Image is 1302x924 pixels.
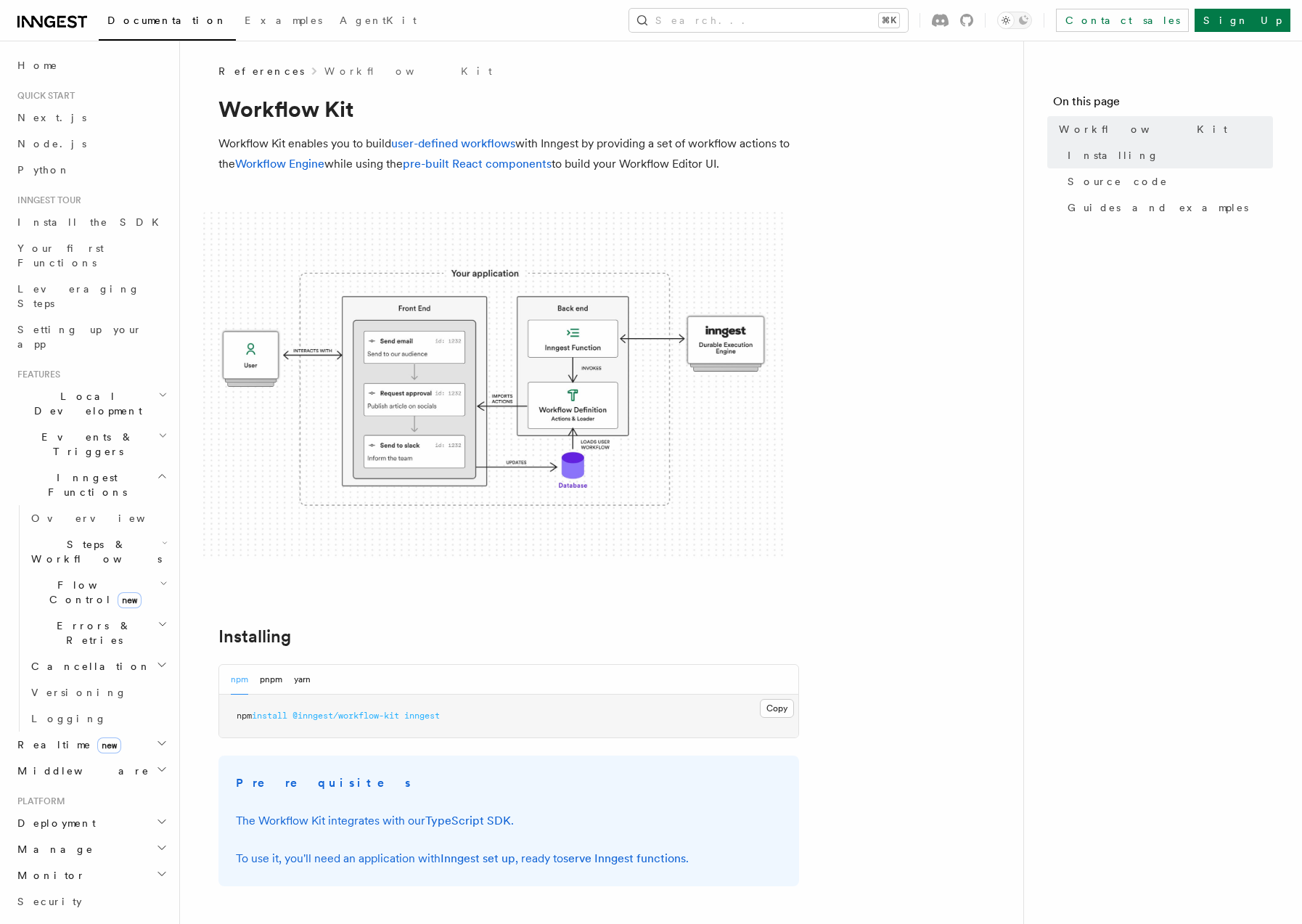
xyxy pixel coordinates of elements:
button: Steps & Workflows [25,531,171,572]
a: Python [12,157,171,183]
span: Deployment [12,816,96,830]
a: Installing [1062,142,1273,168]
a: serve Inngest functions [563,851,686,865]
span: Steps & Workflows [25,537,162,566]
span: Realtime [12,737,121,752]
span: new [97,737,121,753]
a: Node.js [12,131,171,157]
a: TypeScript SDK [425,814,511,827]
button: Inngest Functions [12,465,171,505]
button: Toggle dark mode [997,12,1032,29]
a: Overview [25,505,171,531]
span: Logging [31,713,107,724]
a: Examples [236,4,331,39]
a: Security [12,888,171,915]
span: Errors & Retries [25,618,157,647]
span: Inngest tour [12,195,81,206]
span: Examples [245,15,322,26]
a: Workflow Kit [324,64,492,78]
a: Home [12,52,171,78]
a: Guides and examples [1062,195,1273,221]
span: Guides and examples [1068,200,1248,215]
span: Leveraging Steps [17,283,140,309]
img: The Workflow Kit provides a Workflow Engine to compose workflow actions on the back end and a set... [203,212,784,560]
button: Middleware [12,758,171,784]
button: yarn [294,665,311,695]
a: Install the SDK [12,209,171,235]
span: npm [237,711,252,721]
span: Install the SDK [17,216,168,228]
p: The Workflow Kit integrates with our . [236,811,782,831]
button: Manage [12,836,171,862]
span: Flow Control [25,578,160,607]
button: npm [231,665,248,695]
span: Security [17,896,82,907]
button: Errors & Retries [25,613,171,653]
a: Installing [218,626,291,647]
h1: Workflow Kit [218,96,799,122]
a: Next.js [12,105,171,131]
a: Workflow Kit [1053,116,1273,142]
span: Manage [12,842,94,856]
button: Copy [760,699,794,718]
p: To use it, you'll need an application with , ready to . [236,849,782,869]
span: Workflow Kit [1059,122,1227,136]
button: Local Development [12,383,171,424]
span: Home [17,58,58,73]
button: Deployment [12,810,171,836]
a: Leveraging Steps [12,276,171,316]
button: Search...⌘K [629,9,908,32]
div: Inngest Functions [12,505,171,732]
a: Source code [1062,168,1273,195]
span: Middleware [12,764,150,778]
span: Python [17,164,70,176]
strong: Prerequisites [236,776,413,790]
a: AgentKit [331,4,425,39]
span: Node.js [17,138,86,150]
span: Platform [12,796,65,807]
button: Flow Controlnew [25,572,171,613]
span: Source code [1068,174,1168,189]
button: pnpm [260,665,282,695]
span: Events & Triggers [12,430,158,459]
button: Events & Triggers [12,424,171,465]
span: Inngest Functions [12,470,157,499]
span: References [218,64,304,78]
span: @inngest/workflow-kit [292,711,399,721]
button: Monitor [12,862,171,888]
span: Versioning [31,687,127,698]
a: pre-built React components [403,157,552,171]
span: AgentKit [340,15,417,26]
button: Cancellation [25,653,171,679]
span: Next.js [17,112,86,123]
a: Your first Functions [12,235,171,276]
span: Features [12,369,60,380]
h4: On this page [1053,93,1273,116]
kbd: ⌘K [879,13,899,28]
span: Cancellation [25,659,151,674]
span: Setting up your app [17,324,142,350]
span: Local Development [12,389,158,418]
span: Quick start [12,90,75,102]
button: Realtimenew [12,732,171,758]
span: new [118,592,142,608]
span: Overview [31,512,181,524]
span: install [252,711,287,721]
a: Contact sales [1056,9,1189,32]
a: user-defined workflows [391,136,515,150]
a: Sign Up [1195,9,1290,32]
a: Versioning [25,679,171,706]
a: Logging [25,706,171,732]
span: Documentation [107,15,227,26]
a: Inngest set up [441,851,515,865]
span: Monitor [12,868,86,883]
a: Documentation [99,4,236,41]
a: Workflow Engine [235,157,324,171]
a: Setting up your app [12,316,171,357]
span: Installing [1068,148,1159,163]
span: Your first Functions [17,242,104,269]
span: inngest [404,711,440,721]
p: Workflow Kit enables you to build with Inngest by providing a set of workflow actions to the whil... [218,134,799,174]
